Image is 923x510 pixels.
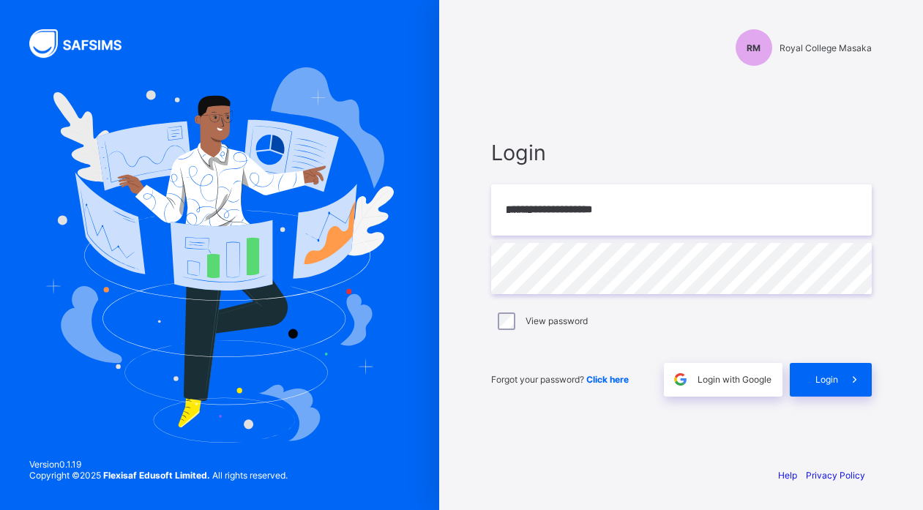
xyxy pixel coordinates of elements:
[806,470,865,481] a: Privacy Policy
[45,67,394,442] img: Hero Image
[778,470,797,481] a: Help
[747,42,761,53] span: RM
[29,459,288,470] span: Version 0.1.19
[29,29,139,58] img: SAFSIMS Logo
[526,315,588,326] label: View password
[815,374,838,385] span: Login
[491,140,872,165] span: Login
[698,374,771,385] span: Login with Google
[491,374,629,385] span: Forgot your password?
[672,371,689,388] img: google.396cfc9801f0270233282035f929180a.svg
[586,374,629,385] a: Click here
[103,470,210,481] strong: Flexisaf Edusoft Limited.
[780,42,872,53] span: Royal College Masaka
[29,470,288,481] span: Copyright © 2025 All rights reserved.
